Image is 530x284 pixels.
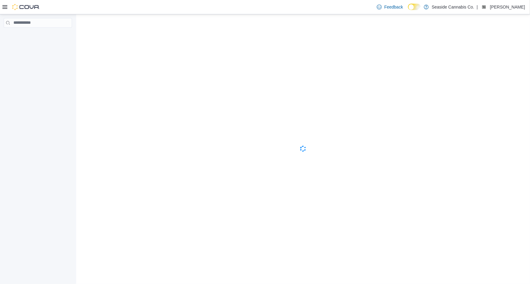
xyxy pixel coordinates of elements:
p: [PERSON_NAME] [490,3,525,11]
img: Cova [12,4,40,10]
input: Dark Mode [408,4,421,10]
nav: Complex example [4,29,72,44]
div: Mehgan Wieland [480,3,488,11]
p: | [477,3,478,11]
p: Seaside Cannabis Co. [432,3,474,11]
span: Feedback [384,4,403,10]
a: Feedback [374,1,405,13]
